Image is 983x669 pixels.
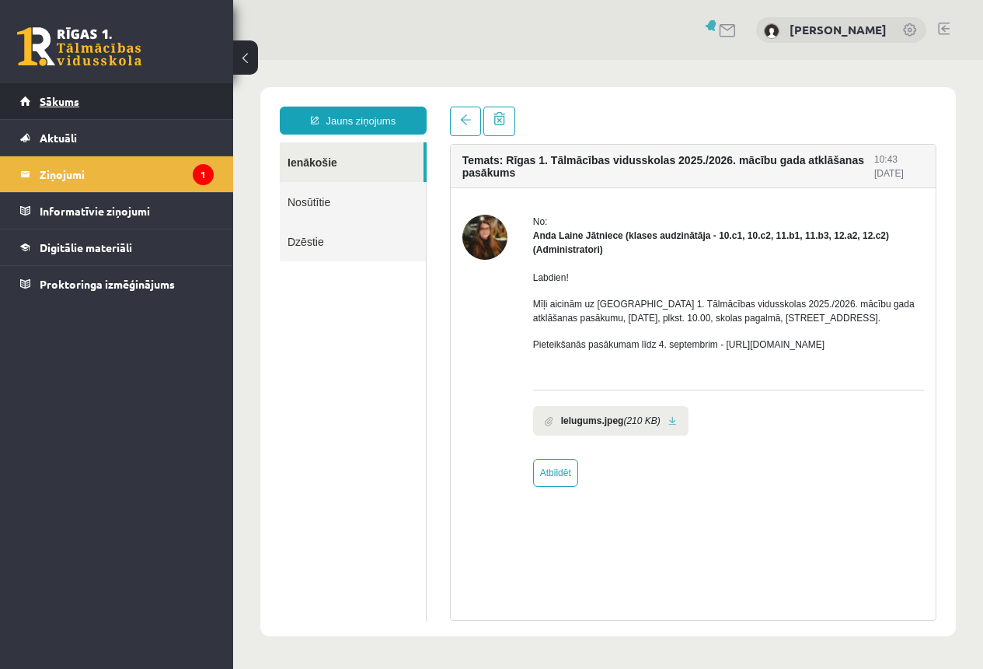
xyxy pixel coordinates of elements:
p: Pieteikšanās pasākumam līdz 4. septembrim - [URL][DOMAIN_NAME] [300,278,691,292]
a: Nosūtītie [47,122,193,162]
div: No: [300,155,691,169]
legend: Ziņojumi [40,156,214,192]
p: Labdien! [300,211,691,225]
img: Anda Laine Jātniece (klases audzinātāja - 10.c1, 10.c2, 11.b1, 11.b3, 12.a2, 12.c2) [229,155,274,200]
span: Sākums [40,94,79,108]
a: [PERSON_NAME] [790,22,887,37]
legend: Informatīvie ziņojumi [40,193,214,229]
span: Proktoringa izmēģinājums [40,277,175,291]
i: 1 [193,164,214,185]
a: Atbildēt [300,399,345,427]
strong: Anda Laine Jātniece (klases audzinātāja - 10.c1, 10.c2, 11.b1, 11.b3, 12.a2, 12.c2) (Administratori) [300,170,656,195]
h4: Temats: Rīgas 1. Tālmācības vidusskolas 2025./2026. mācību gada atklāšanas pasākums [229,94,641,119]
img: Marija Gaiča [764,23,779,39]
a: Jauns ziņojums [47,47,193,75]
a: Ziņojumi1 [20,156,214,192]
i: (210 KB) [390,354,427,368]
a: Proktoringa izmēģinājums [20,266,214,302]
p: Mīļi aicinām uz [GEOGRAPHIC_DATA] 1. Tālmācības vidusskolas 2025./2026. mācību gada atklāšanas pa... [300,237,691,265]
a: Sākums [20,83,214,119]
a: Rīgas 1. Tālmācības vidusskola [17,27,141,66]
a: Dzēstie [47,162,193,201]
span: Aktuāli [40,131,77,145]
a: Aktuāli [20,120,214,156]
span: Digitālie materiāli [40,240,132,254]
a: Digitālie materiāli [20,229,214,265]
a: Informatīvie ziņojumi [20,193,214,229]
div: 10:43 [DATE] [641,93,691,121]
b: Ielugums.jpeg [328,354,391,368]
a: Ienākošie [47,82,190,122]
